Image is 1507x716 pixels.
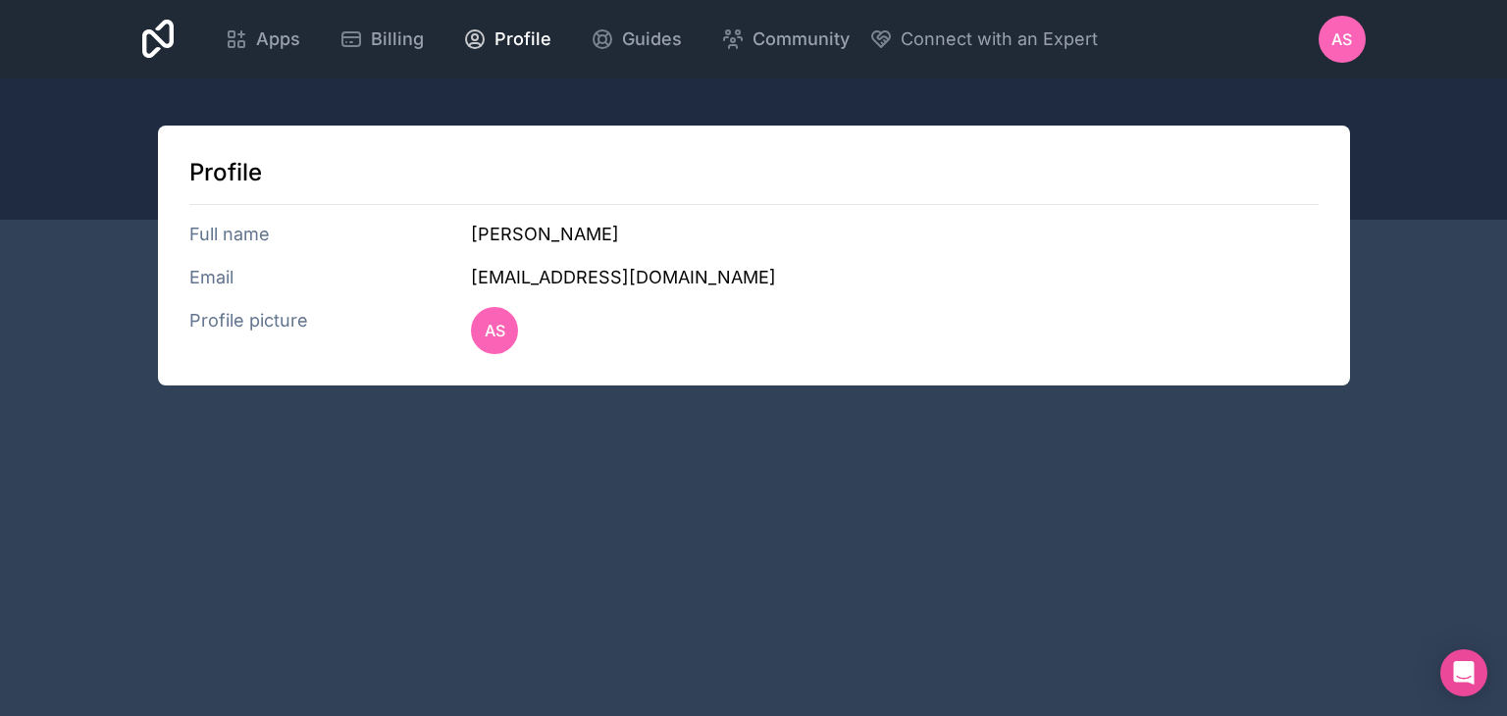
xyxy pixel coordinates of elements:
a: Community [705,18,865,61]
h3: Email [189,264,472,291]
button: Connect with an Expert [869,26,1098,53]
h1: Profile [189,157,1319,188]
a: Apps [209,18,316,61]
span: AS [485,319,505,342]
div: Open Intercom Messenger [1440,649,1487,696]
span: Billing [371,26,424,53]
a: Billing [324,18,440,61]
span: Connect with an Expert [901,26,1098,53]
span: Community [753,26,850,53]
h3: Profile picture [189,307,472,354]
span: Profile [494,26,551,53]
h3: Full name [189,221,472,248]
a: Profile [447,18,567,61]
span: AS [1331,27,1352,51]
h3: [EMAIL_ADDRESS][DOMAIN_NAME] [471,264,1318,291]
a: Guides [575,18,698,61]
span: Guides [622,26,682,53]
h3: [PERSON_NAME] [471,221,1318,248]
span: Apps [256,26,300,53]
